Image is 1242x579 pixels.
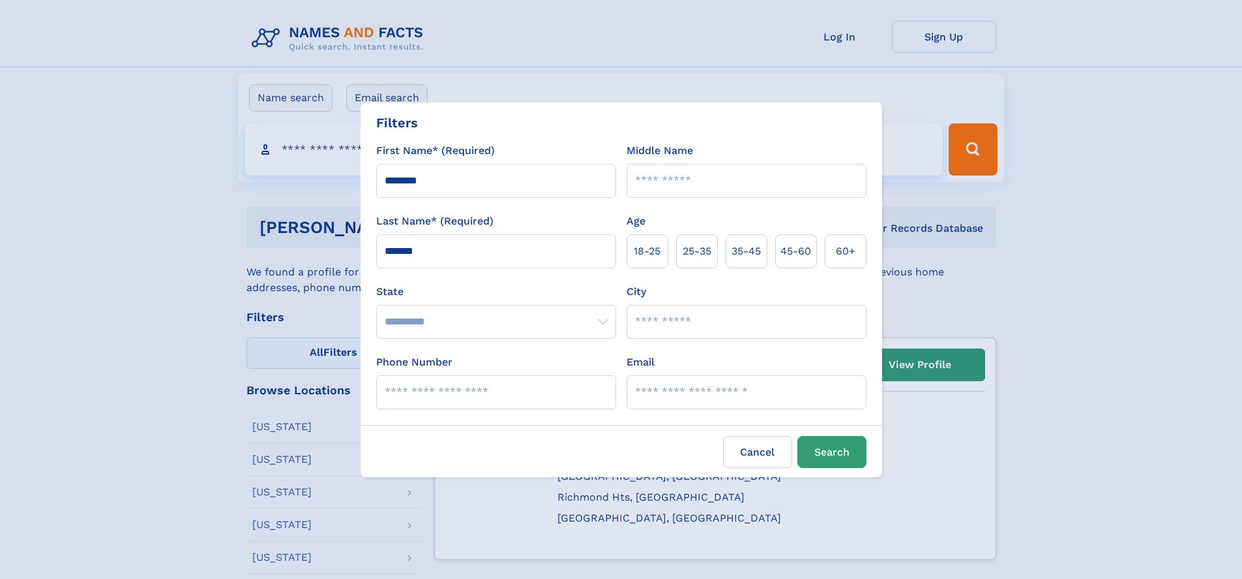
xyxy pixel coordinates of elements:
[376,113,418,133] div: Filters
[627,354,655,370] label: Email
[683,243,711,259] span: 25‑35
[732,243,761,259] span: 35‑45
[836,243,855,259] span: 60+
[376,213,494,229] label: Last Name* (Required)
[376,354,452,370] label: Phone Number
[797,436,866,468] button: Search
[627,284,646,300] label: City
[376,284,616,300] label: State
[634,243,660,259] span: 18‑25
[780,243,811,259] span: 45‑60
[627,143,693,159] label: Middle Name
[627,213,645,229] label: Age
[723,436,792,468] label: Cancel
[376,143,495,159] label: First Name* (Required)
